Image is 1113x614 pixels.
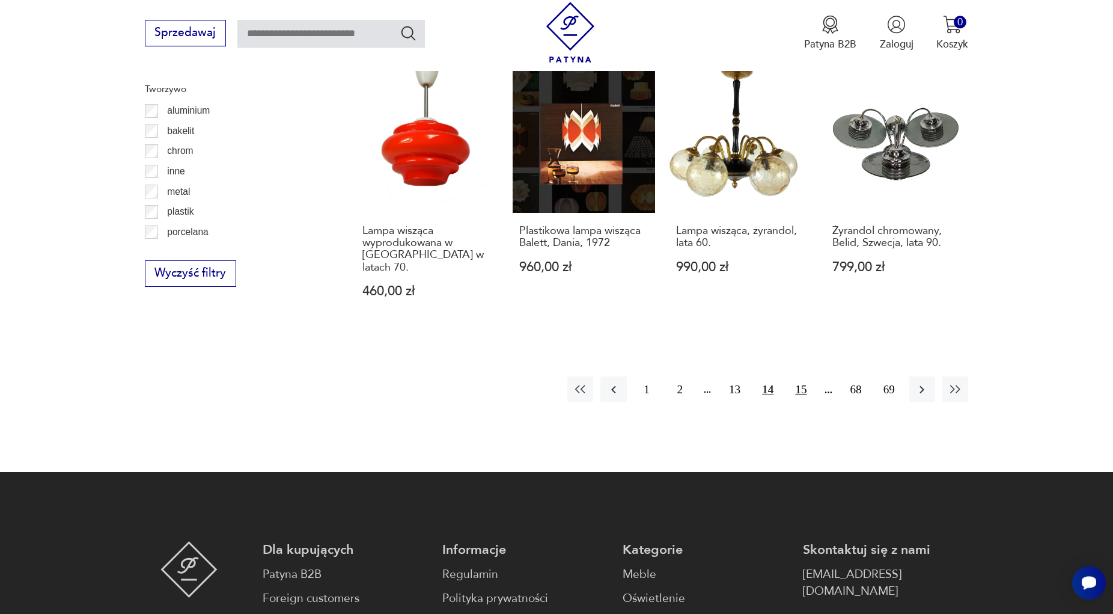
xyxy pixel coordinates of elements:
p: chrom [167,143,193,159]
p: Informacje [442,541,608,559]
h3: Lampa wisząca wyprodukowana w [GEOGRAPHIC_DATA] w latach 70. [362,225,492,274]
a: Patyna B2B [263,566,428,583]
a: Żyrandol chromowany, Belid, Szwecja, lata 90.Żyrandol chromowany, Belid, Szwecja, lata 90.799,00 zł [826,71,969,327]
button: 15 [788,376,814,402]
button: Sprzedawaj [145,20,226,46]
p: porcelit [167,244,197,260]
img: Ikona medalu [821,15,840,34]
a: Lampa wisząca wyprodukowana w Polsce w latach 70.Lampa wisząca wyprodukowana w [GEOGRAPHIC_DATA] ... [356,71,498,327]
a: [EMAIL_ADDRESS][DOMAIN_NAME] [803,566,969,601]
button: 14 [755,376,781,402]
p: 460,00 zł [362,285,492,298]
p: Kategorie [623,541,788,559]
p: Tworzywo [145,81,322,97]
button: 13 [722,376,748,402]
p: porcelana [167,224,209,240]
a: Polityka prywatności [442,590,608,607]
a: Sprzedawaj [145,29,226,38]
h3: Plastikowa lampa wisząca Balett, Dania, 1972 [519,225,648,250]
button: Wyczyść filtry [145,260,236,287]
a: Foreign customers [263,590,428,607]
p: 990,00 zł [676,261,805,274]
a: Oświetlenie [623,590,788,607]
h3: Żyrandol chromowany, Belid, Szwecja, lata 90. [832,225,962,250]
p: Patyna B2B [804,37,856,51]
button: Szukaj [400,24,417,41]
button: 68 [843,376,869,402]
p: aluminium [167,103,210,118]
p: bakelit [167,123,194,139]
a: Regulamin [442,566,608,583]
img: Patyna - sklep z meblami i dekoracjami vintage [540,2,601,63]
a: Ikona medaluPatyna B2B [804,15,856,51]
button: Patyna B2B [804,15,856,51]
a: Plastikowa lampa wisząca Balett, Dania, 1972Plastikowa lampa wisząca Balett, Dania, 1972960,00 zł [513,71,655,327]
button: Zaloguj [880,15,913,51]
button: 2 [667,376,693,402]
p: Skontaktuj się z nami [803,541,969,559]
p: 799,00 zł [832,261,962,274]
p: metal [167,184,190,200]
button: 0Koszyk [936,15,968,51]
p: Koszyk [936,37,968,51]
img: Ikonka użytkownika [887,15,906,34]
button: 69 [876,376,902,402]
h3: Lampa wisząca, żyrandol, lata 60. [676,225,805,250]
p: plastik [167,204,194,220]
a: Meble [623,566,788,583]
p: Zaloguj [880,37,913,51]
a: Lampa wisząca, żyrandol, lata 60.Lampa wisząca, żyrandol, lata 60.990,00 zł [669,71,812,327]
img: Patyna - sklep z meblami i dekoracjami vintage [160,541,218,598]
img: Ikona koszyka [943,15,962,34]
iframe: Smartsupp widget button [1072,566,1106,600]
p: inne [167,164,184,179]
p: Dla kupujących [263,541,428,559]
p: 960,00 zł [519,261,648,274]
button: 1 [634,376,660,402]
div: 0 [954,16,966,28]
